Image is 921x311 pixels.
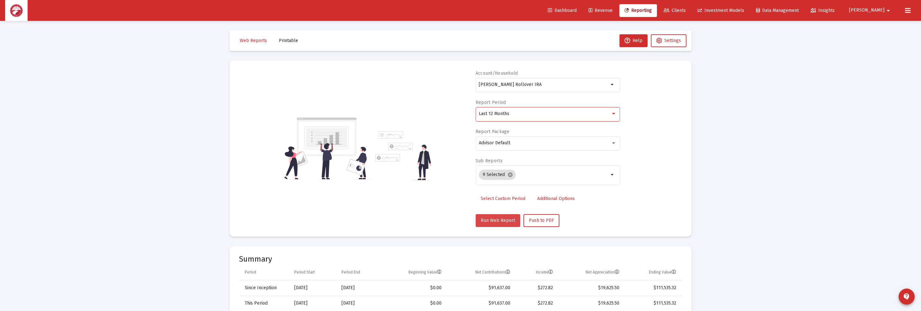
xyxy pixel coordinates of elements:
a: Revenue [583,4,618,17]
td: Column Beginning Value [382,265,446,280]
div: Ending Value [649,270,676,275]
td: Column Income [515,265,557,280]
label: Account/Household [476,71,518,76]
mat-icon: arrow_drop_down [609,81,616,88]
td: $111,535.32 [624,296,682,311]
span: Settings [664,38,681,43]
a: Reporting [619,4,657,17]
td: Column Period Start [290,265,337,280]
button: Help [619,34,648,47]
div: Period End [341,270,360,275]
span: Help [624,38,642,43]
div: Net Appreciation [586,270,619,275]
span: Investment Models [698,8,744,13]
span: Reporting [624,8,652,13]
td: $91,637.00 [446,296,515,311]
td: $0.00 [382,280,446,296]
span: Last 12 Months [479,111,509,116]
mat-icon: arrow_drop_down [609,171,616,179]
button: Push to PDF [523,214,559,227]
span: Web Reports [240,38,267,43]
img: reporting [283,117,371,180]
img: reporting-alt [375,131,431,180]
div: Beginning Value [409,270,442,275]
a: Dashboard [543,4,582,17]
button: Settings [651,34,686,47]
td: Column Net Appreciation [557,265,624,280]
div: Net Contributions [475,270,510,275]
img: Dashboard [10,4,23,17]
button: Web Reports [235,34,272,47]
span: Revenue [589,8,613,13]
mat-chip-list: Selection [479,168,609,181]
span: Data Management [756,8,799,13]
mat-chip: 9 Selected [479,170,516,180]
button: [PERSON_NAME] [841,4,900,17]
td: $272.82 [515,296,557,311]
button: Printable [274,34,303,47]
span: Additional Options [537,196,575,201]
span: Dashboard [548,8,577,13]
td: $91,637.00 [446,280,515,296]
td: Column Net Contributions [446,265,515,280]
div: Period Start [294,270,315,275]
button: Run Web Report [476,214,520,227]
div: [DATE] [294,285,332,291]
mat-icon: contact_support [903,293,910,300]
mat-icon: cancel [507,172,513,178]
mat-card-title: Summary [239,256,682,262]
div: [DATE] [341,300,377,307]
a: Insights [805,4,840,17]
span: Select Custom Period [481,196,525,201]
td: This Period [239,296,290,311]
a: Clients [658,4,691,17]
a: Investment Models [693,4,749,17]
span: Run Web Report [481,218,515,223]
label: Report Package [476,129,510,134]
td: Since Inception [239,280,290,296]
td: $19,625.50 [557,296,624,311]
div: Period [245,270,256,275]
td: $19,625.50 [557,280,624,296]
div: [DATE] [341,285,377,291]
div: Income [536,270,553,275]
span: Push to PDF [529,218,554,223]
span: [PERSON_NAME] [849,8,884,13]
label: Report Period [476,100,506,105]
td: Column Period End [337,265,382,280]
td: Column Ending Value [624,265,682,280]
label: Sub Reports [476,158,503,164]
div: [DATE] [294,300,332,307]
span: Advisor Default [479,140,510,146]
mat-icon: arrow_drop_down [884,4,892,17]
span: Printable [279,38,298,43]
td: $0.00 [382,296,446,311]
input: Search or select an account or household [479,82,609,87]
span: Insights [811,8,835,13]
td: Column Period [239,265,290,280]
a: Data Management [751,4,804,17]
td: $111,535.32 [624,280,682,296]
span: Clients [664,8,686,13]
td: $272.82 [515,280,557,296]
